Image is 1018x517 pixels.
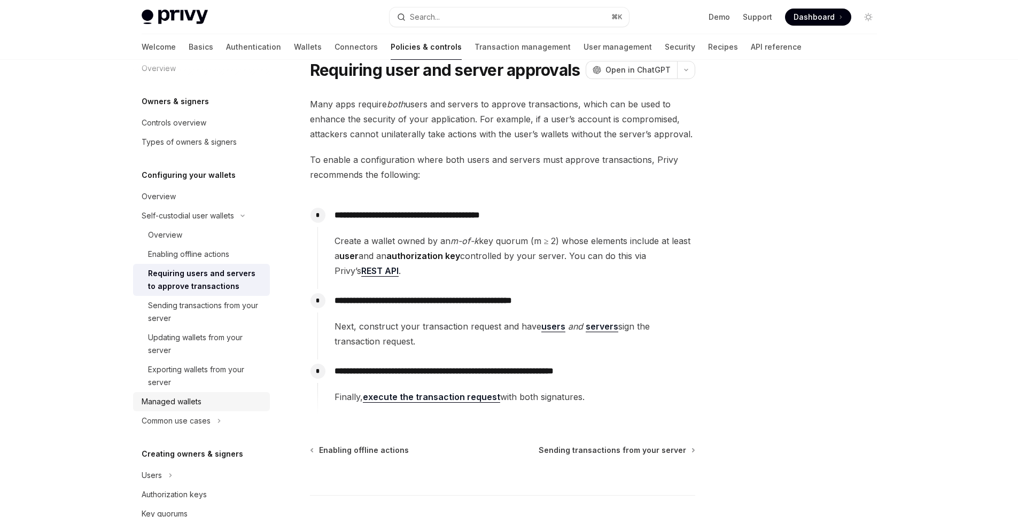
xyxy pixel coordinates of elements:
a: REST API [361,265,399,277]
div: Search... [410,11,440,23]
div: Managed wallets [142,395,201,408]
a: Policies & controls [391,34,462,60]
button: Open in ChatGPT [586,61,677,79]
span: Sending transactions from your server [539,445,686,456]
a: Dashboard [785,9,851,26]
a: execute the transaction request [363,391,500,403]
strong: user [339,250,359,261]
h1: Requiring user and server approvals [310,60,580,80]
a: Overview [133,187,270,206]
a: User management [584,34,652,60]
div: Users [142,469,162,482]
a: Authentication [226,34,281,60]
a: users [541,321,565,332]
div: Sending transactions from your server [148,299,263,325]
div: Overview [142,190,176,203]
h5: Owners & signers [142,95,209,108]
button: Search...⌘K [390,7,629,27]
span: Enabling offline actions [319,445,409,456]
a: Requiring users and servers to approve transactions [133,264,270,296]
span: Many apps require users and servers to approve transactions, which can be used to enhance the sec... [310,97,695,142]
a: Demo [709,12,730,22]
a: Authorization keys [133,485,270,504]
button: Toggle dark mode [860,9,877,26]
div: Exporting wallets from your server [148,363,263,389]
em: and [568,321,583,332]
a: Welcome [142,34,176,60]
a: Exporting wallets from your server [133,360,270,392]
span: To enable a configuration where both users and servers must approve transactions, Privy recommend... [310,152,695,182]
div: Enabling offline actions [148,248,229,261]
a: Connectors [335,34,378,60]
span: Create a wallet owned by an key quorum (m ≥ 2) whose elements include at least a and an controlle... [335,233,695,278]
h5: Creating owners & signers [142,448,243,460]
a: Recipes [708,34,738,60]
div: Authorization keys [142,488,207,501]
a: Updating wallets from your server [133,328,270,360]
a: Wallets [294,34,322,60]
em: m-of-k [450,236,479,246]
div: Overview [148,229,182,241]
a: Overview [133,225,270,245]
a: Sending transactions from your server [539,445,694,456]
a: Support [743,12,772,22]
div: Common use cases [142,414,211,427]
span: Open in ChatGPT [605,65,671,75]
span: Finally, with both signatures. [335,389,695,404]
a: Managed wallets [133,392,270,411]
div: Updating wallets from your server [148,331,263,357]
h5: Configuring your wallets [142,169,236,182]
div: Self-custodial user wallets [142,209,234,222]
a: Transaction management [475,34,571,60]
span: ⌘ K [611,13,623,21]
a: Controls overview [133,113,270,132]
a: Security [665,34,695,60]
span: Dashboard [794,12,835,22]
a: servers [586,321,618,332]
a: Basics [189,34,213,60]
a: Enabling offline actions [311,445,409,456]
a: Types of owners & signers [133,132,270,152]
em: both [387,99,405,109]
div: Requiring users and servers to approve transactions [148,267,263,293]
img: light logo [142,10,208,25]
div: Controls overview [142,116,206,129]
a: Sending transactions from your server [133,296,270,328]
strong: authorization key [386,250,460,261]
a: API reference [751,34,802,60]
div: Types of owners & signers [142,136,237,148]
a: Enabling offline actions [133,245,270,264]
span: Next, construct your transaction request and have sign the transaction request. [335,319,695,349]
